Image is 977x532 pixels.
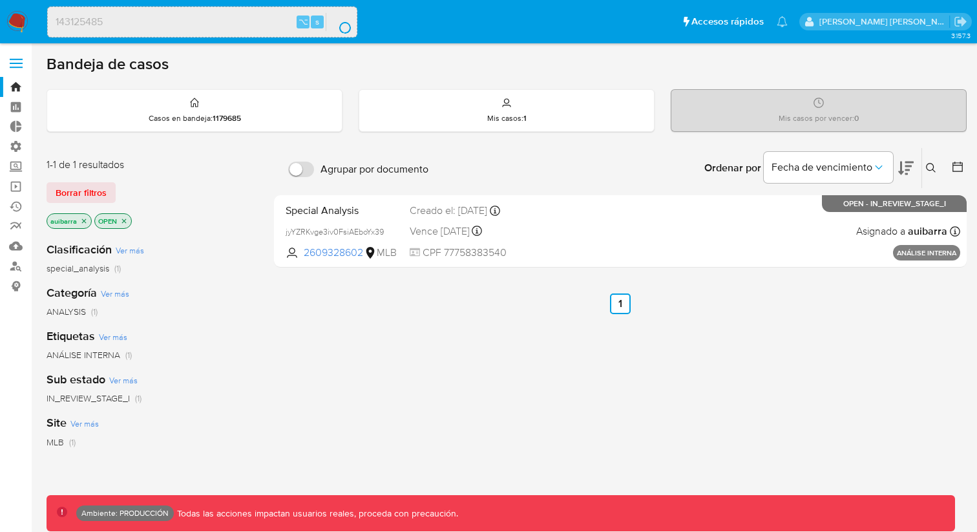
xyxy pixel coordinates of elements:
input: Buscar usuario o caso... [48,14,357,30]
a: Salir [954,15,967,28]
p: Ambiente: PRODUCCIÓN [81,511,169,516]
button: search-icon [326,13,352,31]
span: Accesos rápidos [691,15,764,28]
a: Notificaciones [777,16,788,27]
span: s [315,16,319,28]
span: ⌥ [299,16,308,28]
p: mauro.ibarra@mercadolibre.com [819,16,950,28]
p: Todas las acciones impactan usuarios reales, proceda con precaución. [174,507,458,520]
